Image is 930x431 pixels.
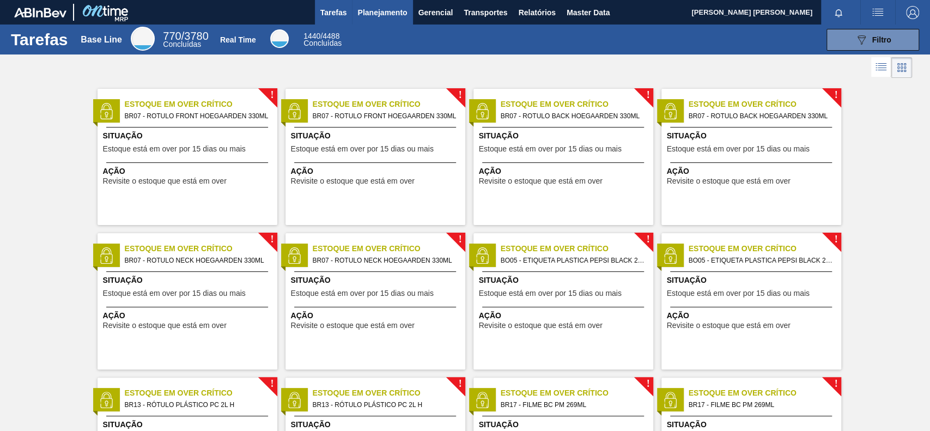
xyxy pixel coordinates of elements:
div: Visão em Cards [891,57,912,78]
img: status [474,392,490,408]
span: Tarefas [320,6,347,19]
span: Concluídas [163,40,201,48]
span: Ação [479,310,651,321]
div: Base Line [81,35,122,45]
button: Filtro [826,29,919,51]
span: ! [834,91,837,99]
span: Planejamento [357,6,407,19]
span: 770 [163,30,181,42]
span: Estoque em Over Crítico [313,99,465,110]
span: ! [834,235,837,244]
span: Estoque está em over por 15 dias ou mais [479,289,622,298]
span: ! [458,380,461,388]
span: Ação [291,166,463,177]
span: Situação [667,419,838,430]
span: Filtro [872,35,891,44]
span: Situação [291,419,463,430]
span: Revisite o estoque que está em over [291,177,415,185]
span: BR07 - ROTULO NECK HOEGAARDEN 330ML [125,254,269,266]
span: ! [270,380,273,388]
span: Revisite o estoque que está em over [103,177,227,185]
span: BR13 - RÓTULO PLÁSTICO PC 2L H [125,399,269,411]
span: ! [270,235,273,244]
span: Estoque está em over por 15 dias ou mais [103,289,246,298]
span: Situação [479,419,651,430]
span: Revisite o estoque que está em over [667,177,791,185]
div: Base Line [131,27,155,51]
span: Estoque em Over Crítico [689,99,841,110]
span: BR07 - ROTULO FRONT HOEGAARDEN 330ML [313,110,457,122]
div: Real Time [270,29,289,48]
span: Situação [103,275,275,286]
span: Ação [103,166,275,177]
img: status [474,247,490,264]
img: userActions [871,6,884,19]
span: Estoque está em over por 15 dias ou mais [479,145,622,153]
span: BR07 - ROTULO BACK HOEGAARDEN 330ML [501,110,645,122]
span: Concluídas [303,39,342,47]
div: Real Time [303,33,342,47]
span: BR13 - RÓTULO PLÁSTICO PC 2L H [313,399,457,411]
div: Base Line [163,32,208,48]
span: Revisite o estoque que está em over [479,321,603,330]
span: BO05 - ETIQUETA PLASTICA PEPSI BLACK 250ML [689,254,832,266]
span: ! [646,235,649,244]
img: status [662,103,678,119]
span: BR17 - FILME BC PM 269ML [689,399,832,411]
span: ! [458,91,461,99]
span: / 3780 [163,30,208,42]
span: BR07 - ROTULO BACK HOEGAARDEN 330ML [689,110,832,122]
span: Situação [291,275,463,286]
div: Visão em Lista [871,57,891,78]
span: BR17 - FILME BC PM 269ML [501,399,645,411]
span: Estoque em Over Crítico [689,243,841,254]
span: Relatórios [518,6,555,19]
img: status [98,247,114,264]
span: Ação [667,166,838,177]
span: Estoque está em over por 15 dias ou mais [667,145,810,153]
span: ! [458,235,461,244]
span: Estoque em Over Crítico [501,99,653,110]
span: Master Data [567,6,610,19]
div: Real Time [220,35,256,44]
span: BR07 - ROTULO NECK HOEGAARDEN 330ML [313,254,457,266]
span: Estoque em Over Crítico [501,387,653,399]
span: Situação [291,130,463,142]
span: Estoque está em over por 15 dias ou mais [291,145,434,153]
span: Situação [667,130,838,142]
img: status [474,103,490,119]
span: 1440 [303,32,320,40]
span: Revisite o estoque que está em over [291,321,415,330]
h1: Tarefas [11,33,68,46]
img: status [98,103,114,119]
img: Logout [906,6,919,19]
span: Estoque está em over por 15 dias ou mais [291,289,434,298]
span: Ação [103,310,275,321]
span: Estoque em Over Crítico [125,243,277,254]
img: status [98,392,114,408]
span: Situação [479,130,651,142]
span: Transportes [464,6,507,19]
span: Estoque está em over por 15 dias ou mais [667,289,810,298]
span: Ação [291,310,463,321]
img: TNhmsLtSVTkK8tSr43FrP2fwEKptu5GPRR3wAAAABJRU5ErkJggg== [14,8,66,17]
span: Revisite o estoque que está em over [667,321,791,330]
span: BR07 - ROTULO FRONT HOEGAARDEN 330ML [125,110,269,122]
img: status [662,247,678,264]
span: Revisite o estoque que está em over [479,177,603,185]
span: Situação [103,130,275,142]
span: Estoque em Over Crítico [501,243,653,254]
span: Estoque em Over Crítico [313,243,465,254]
span: Ação [479,166,651,177]
span: Ação [667,310,838,321]
span: Revisite o estoque que está em over [103,321,227,330]
span: Estoque em Over Crítico [125,99,277,110]
span: ! [646,380,649,388]
img: status [662,392,678,408]
span: Estoque em Over Crítico [125,387,277,399]
span: / 4488 [303,32,339,40]
img: status [286,392,302,408]
span: Estoque em Over Crítico [313,387,465,399]
span: ! [834,380,837,388]
span: Situação [479,275,651,286]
